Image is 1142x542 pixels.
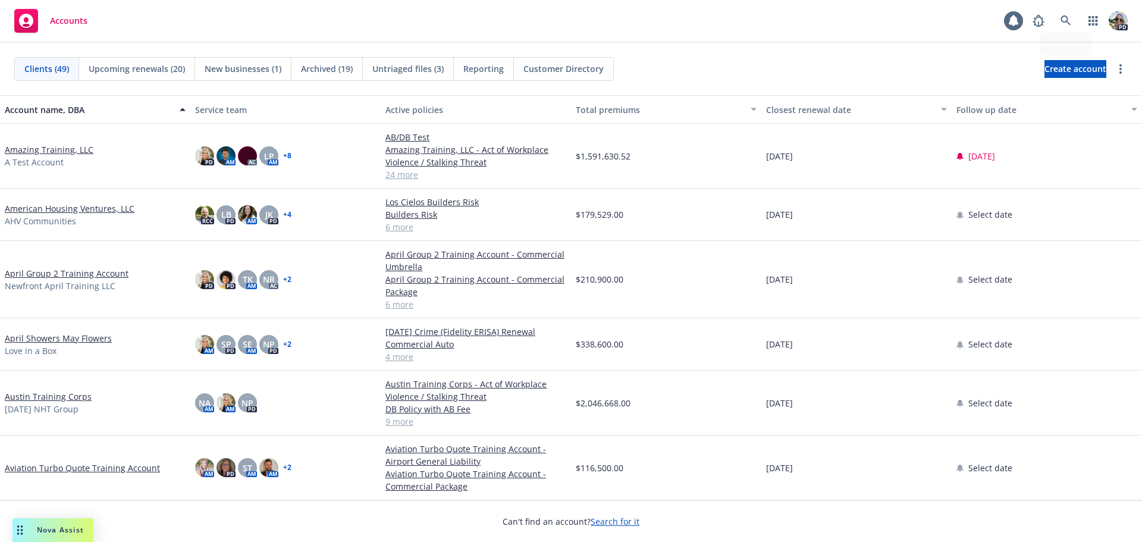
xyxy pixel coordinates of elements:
span: Newfront April Training LLC [5,280,115,292]
img: photo [195,270,214,289]
span: AHV Communities [5,215,76,227]
img: photo [217,458,236,477]
img: photo [217,393,236,412]
a: [DATE] Crime (Fidelity ERISA) Renewal [385,325,566,338]
span: Customer Directory [523,62,604,75]
span: [DATE] NHT Group [5,403,79,415]
a: Search for it [591,516,639,527]
span: ST [243,462,252,474]
a: Switch app [1081,9,1105,33]
span: $179,529.00 [576,208,623,221]
a: Los Cielos Builders Risk [385,196,566,208]
a: Amazing Training, LLC - Act of Workplace Violence / Stalking Threat [385,143,566,168]
span: LB [221,208,231,221]
span: Reporting [463,62,504,75]
span: Create account [1044,58,1106,80]
a: April Group 2 Training Account - Commercial Umbrella [385,248,566,273]
span: SP [221,338,231,350]
div: Active policies [385,104,566,116]
span: Select date [968,208,1012,221]
a: Accounts [10,4,92,37]
span: Can't find an account? [503,515,639,528]
span: Nova Assist [37,525,84,535]
a: Commercial Auto [385,338,566,350]
img: photo [238,205,257,224]
a: 6 more [385,298,566,311]
span: $1,591,630.52 [576,150,630,162]
span: $210,900.00 [576,273,623,286]
span: [DATE] [766,397,793,409]
img: photo [195,205,214,224]
a: April Group 2 Training Account [5,267,128,280]
img: photo [195,458,214,477]
button: Nova Assist [12,518,93,542]
span: Love in a Box [5,344,57,357]
span: New businesses (1) [205,62,281,75]
a: 9 more [385,415,566,428]
img: photo [259,458,278,477]
span: [DATE] [766,338,793,350]
span: [DATE] [766,273,793,286]
a: + 2 [283,276,291,283]
span: A Test Account [5,156,64,168]
a: + 4 [283,211,291,218]
a: Create account [1044,60,1106,78]
span: [DATE] [766,462,793,474]
span: Select date [968,338,1012,350]
div: Closest renewal date [766,104,934,116]
a: Aviation Turbo Quote Training Account [5,462,160,474]
span: Accounts [50,16,87,26]
img: photo [195,335,214,354]
button: Follow up date [952,95,1142,124]
span: JK [265,208,273,221]
span: NA [199,397,211,409]
a: American Housing Ventures, LLC [5,202,134,215]
a: Report a Bug [1027,9,1050,33]
button: Total premiums [571,95,761,124]
div: Drag to move [12,518,27,542]
button: Service team [190,95,381,124]
span: [DATE] [766,150,793,162]
span: [DATE] [766,208,793,221]
span: NP [263,338,275,350]
div: Follow up date [956,104,1124,116]
a: Aviation Turbo Quote Training Account - Commercial Package [385,468,566,493]
span: Upcoming renewals (20) [89,62,185,75]
a: 4 more [385,350,566,363]
a: + 8 [283,152,291,159]
div: Account name, DBA [5,104,172,116]
a: 6 more [385,221,566,233]
a: April Showers May Flowers [5,332,112,344]
span: Select date [968,462,1012,474]
span: Untriaged files (3) [372,62,444,75]
span: $338,600.00 [576,338,623,350]
a: AB/DB Test [385,131,566,143]
a: Amazing Training, LLC [5,143,93,156]
img: photo [217,270,236,289]
a: 24 more [385,168,566,181]
div: Service team [195,104,376,116]
a: Aviation Turbo Quote Training Account - Airport General Liability [385,443,566,468]
img: photo [1109,11,1128,30]
a: April Group 2 Training Account - Commercial Package [385,273,566,298]
a: + 2 [283,341,291,348]
button: Closest renewal date [761,95,952,124]
span: $116,500.00 [576,462,623,474]
span: LP [264,150,274,162]
a: more [1113,62,1128,76]
span: Select date [968,397,1012,409]
span: Clients (49) [24,62,69,75]
div: Total premiums [576,104,743,116]
span: Select date [968,273,1012,286]
span: [DATE] [968,150,995,162]
span: Archived (19) [301,62,353,75]
a: + 2 [283,464,291,471]
a: Austin Training Corps - Act of Workplace Violence / Stalking Threat [385,378,566,403]
a: Austin Training Corps [5,390,92,403]
span: TK [243,273,253,286]
span: NP [241,397,253,409]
